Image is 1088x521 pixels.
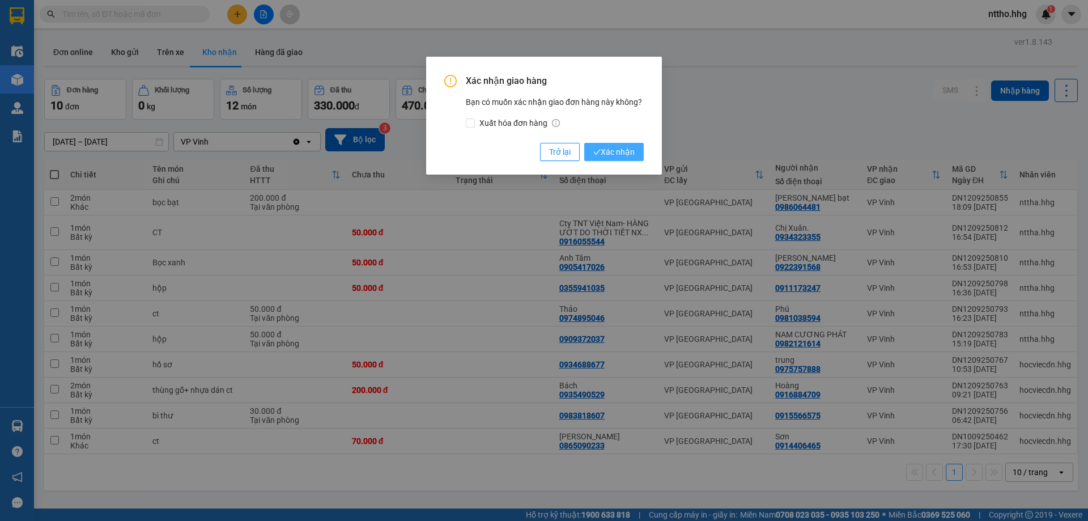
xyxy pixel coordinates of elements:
span: Trở lại [549,146,571,158]
span: info-circle [552,119,560,127]
button: checkXác nhận [584,143,644,161]
button: Trở lại [540,143,580,161]
span: Xuất hóa đơn hàng [475,117,564,129]
div: Bạn có muốn xác nhận giao đơn hàng này không? [466,96,644,129]
span: check [593,149,601,156]
span: Xác nhận [593,146,635,158]
span: Xác nhận giao hàng [466,75,644,87]
span: exclamation-circle [444,75,457,87]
